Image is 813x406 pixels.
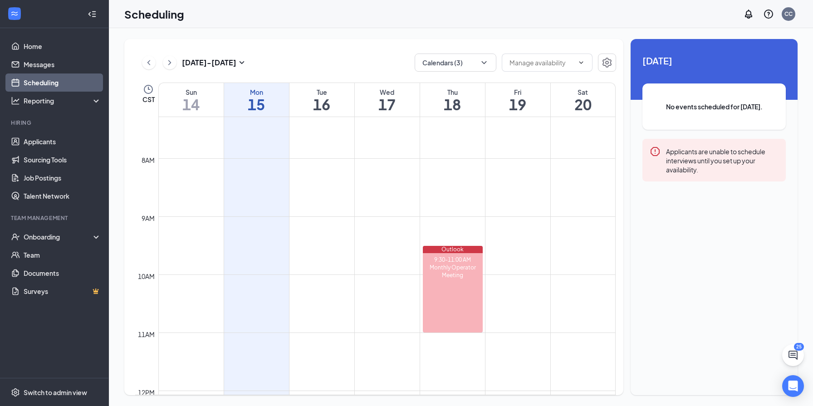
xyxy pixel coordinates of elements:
a: September 14, 2025 [159,83,224,117]
div: 8am [140,155,157,165]
div: Applicants are unable to schedule interviews until you set up your availability. [666,146,779,174]
div: 9am [140,213,157,223]
div: 25 [794,343,804,351]
div: Mon [224,88,289,97]
div: Monthly Operator Meeting [423,264,483,279]
a: Team [24,246,101,264]
button: ChevronLeft [142,56,156,69]
button: Calendars (3)ChevronDown [415,54,496,72]
a: September 20, 2025 [551,83,616,117]
svg: Settings [11,388,20,397]
svg: ChatActive [788,350,798,361]
a: SurveysCrown [24,282,101,300]
div: Onboarding [24,232,93,241]
a: September 19, 2025 [485,83,550,117]
div: Open Intercom Messenger [782,375,804,397]
h1: 16 [289,97,354,112]
svg: QuestionInfo [763,9,774,20]
div: 10am [136,271,157,281]
div: 12pm [136,387,157,397]
a: Job Postings [24,169,101,187]
span: CST [142,95,155,104]
h1: 17 [355,97,420,112]
div: Reporting [24,96,102,105]
a: Scheduling [24,73,101,92]
div: 11am [136,329,157,339]
h1: 18 [420,97,485,112]
svg: Clock [143,84,154,95]
svg: ChevronDown [480,58,489,67]
svg: SmallChevronDown [236,57,247,68]
h1: 19 [485,97,550,112]
div: Tue [289,88,354,97]
div: Team Management [11,214,99,222]
svg: ChevronDown [578,59,585,66]
svg: Settings [602,57,612,68]
div: CC [784,10,793,18]
svg: ChevronRight [165,57,174,68]
svg: UserCheck [11,232,20,241]
h1: Scheduling [124,6,184,22]
a: Documents [24,264,101,282]
a: September 16, 2025 [289,83,354,117]
span: No events scheduled for [DATE]. [661,102,768,112]
h1: 20 [551,97,616,112]
svg: Notifications [743,9,754,20]
svg: ChevronLeft [144,57,153,68]
div: Hiring [11,119,99,127]
svg: Collapse [88,10,97,19]
h1: 15 [224,97,289,112]
button: Settings [598,54,616,72]
button: ChatActive [782,344,804,366]
div: Wed [355,88,420,97]
a: Applicants [24,132,101,151]
div: 9:30-11:00 AM [423,256,483,264]
a: Sourcing Tools [24,151,101,169]
div: Fri [485,88,550,97]
h3: [DATE] - [DATE] [182,58,236,68]
svg: WorkstreamLogo [10,9,19,18]
div: Sat [551,88,616,97]
a: Talent Network [24,187,101,205]
h1: 14 [159,97,224,112]
div: Thu [420,88,485,97]
a: September 15, 2025 [224,83,289,117]
a: September 18, 2025 [420,83,485,117]
div: Switch to admin view [24,388,87,397]
div: Sun [159,88,224,97]
button: ChevronRight [163,56,176,69]
div: Outlook [423,246,483,253]
svg: Error [650,146,661,157]
svg: Analysis [11,96,20,105]
a: Home [24,37,101,55]
input: Manage availability [509,58,574,68]
span: [DATE] [642,54,786,68]
a: Messages [24,55,101,73]
a: September 17, 2025 [355,83,420,117]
